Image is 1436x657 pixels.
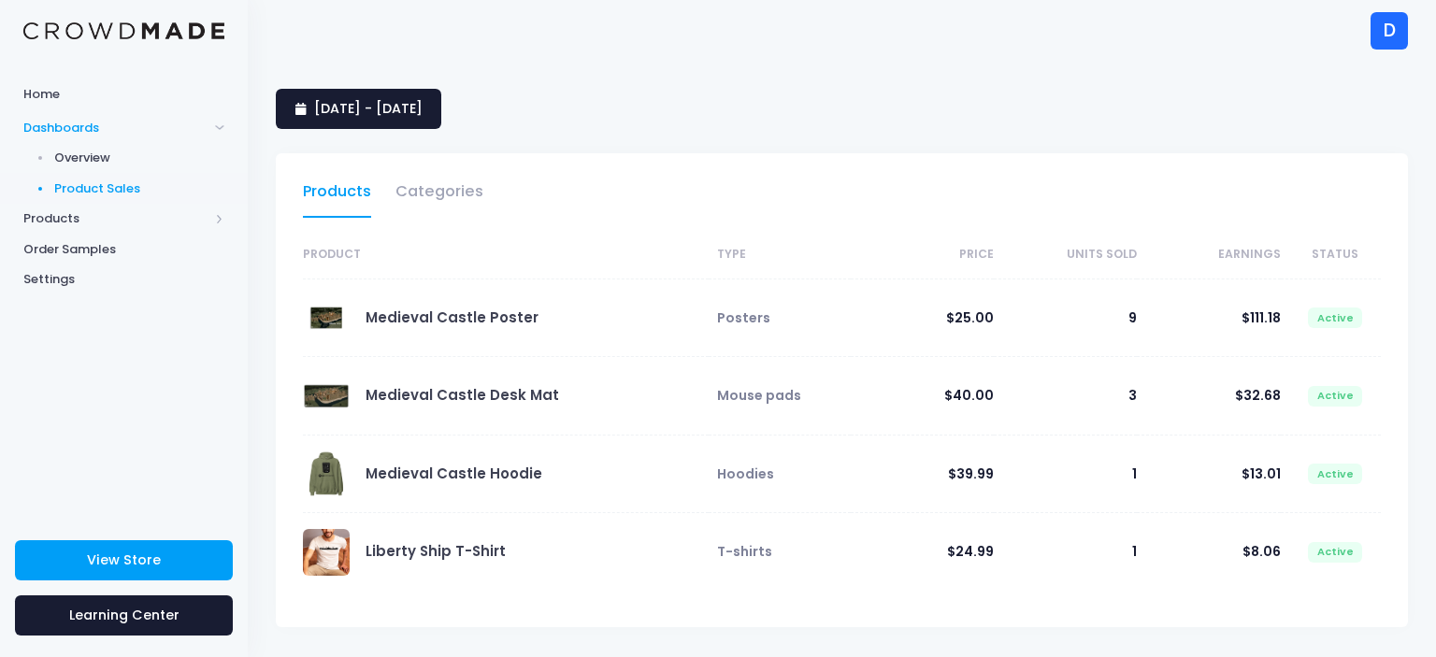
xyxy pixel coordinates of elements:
[303,231,708,279] th: Product
[1242,308,1281,327] span: $111.18
[717,308,770,327] span: Posters
[948,464,994,483] span: $39.99
[314,99,423,118] span: [DATE] - [DATE]
[1308,542,1362,563] span: Active
[994,231,1137,279] th: Units Sold
[947,542,994,561] span: $24.99
[1128,386,1137,405] span: 3
[1132,464,1137,483] span: 1
[1308,464,1362,484] span: Active
[23,240,224,259] span: Order Samples
[1242,542,1281,561] span: $8.06
[23,209,208,228] span: Products
[709,231,852,279] th: Type
[717,464,774,483] span: Hoodies
[1128,308,1137,327] span: 9
[1281,231,1381,279] th: Status
[366,385,559,405] a: Medieval Castle Desk Mat
[23,22,224,40] img: Logo
[851,231,994,279] th: Price
[276,89,441,129] a: [DATE] - [DATE]
[23,270,224,289] span: Settings
[366,541,506,561] a: Liberty Ship T-Shirt
[15,595,233,636] a: Learning Center
[946,308,994,327] span: $25.00
[1137,231,1280,279] th: Earnings
[23,85,224,104] span: Home
[1371,12,1408,50] div: D
[366,307,538,327] a: Medieval Castle Poster
[366,464,542,483] a: Medieval Castle Hoodie
[303,175,371,218] a: Products
[23,119,208,137] span: Dashboards
[1235,386,1281,405] span: $32.68
[1242,464,1281,483] span: $13.01
[87,550,161,569] span: View Store
[1308,386,1362,407] span: Active
[944,386,994,405] span: $40.00
[717,542,772,561] span: T-shirts
[54,179,225,198] span: Product Sales
[1132,542,1137,561] span: 1
[54,149,225,167] span: Overview
[1308,307,1362,328] span: Active
[717,386,801,405] span: Mouse pads
[15,540,233,580] a: View Store
[69,606,179,624] span: Learning Center
[395,175,483,218] a: Categories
